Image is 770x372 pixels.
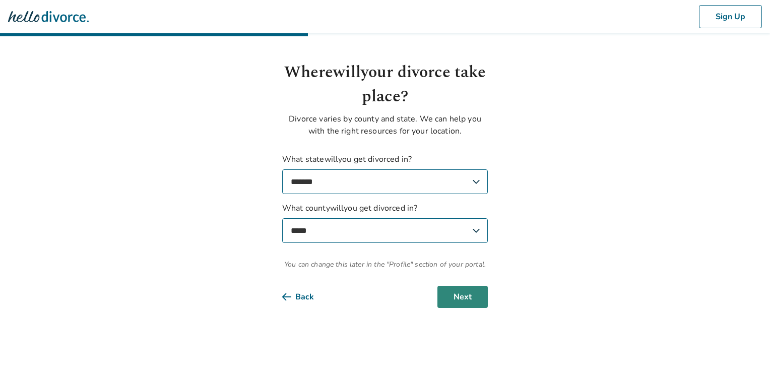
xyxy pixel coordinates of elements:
[282,202,488,243] label: What county will you get divorced in?
[720,324,770,372] iframe: Chat Widget
[282,259,488,270] span: You can change this later in the "Profile" section of your portal.
[282,153,488,194] label: What state will you get divorced in?
[282,218,488,243] select: What countywillyou get divorced in?
[8,7,89,27] img: Hello Divorce Logo
[282,169,488,194] select: What statewillyou get divorced in?
[282,286,330,308] button: Back
[282,60,488,109] h1: Where will your divorce take place?
[437,286,488,308] button: Next
[282,113,488,137] p: Divorce varies by county and state. We can help you with the right resources for your location.
[699,5,762,28] button: Sign Up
